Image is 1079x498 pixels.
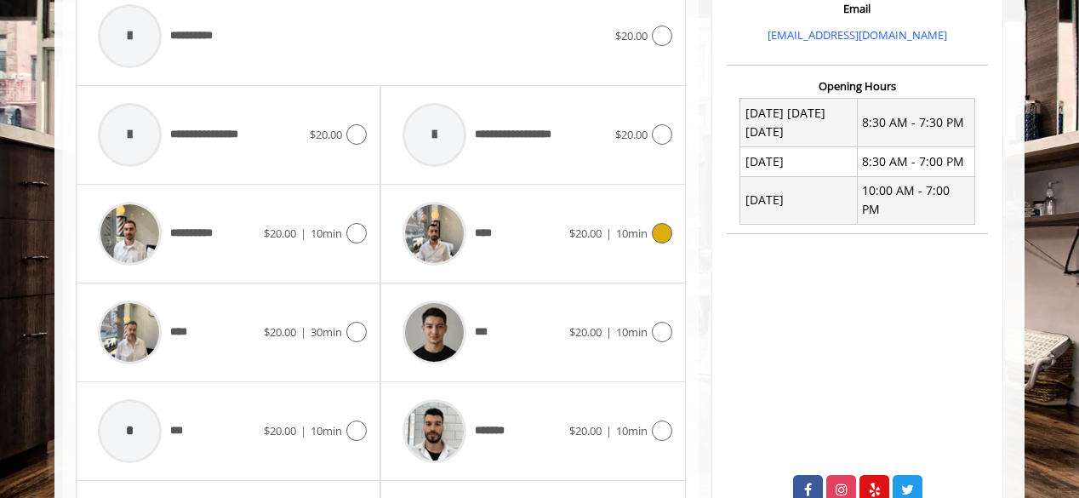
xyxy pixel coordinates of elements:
[311,324,342,340] span: 30min
[731,3,984,14] h3: Email
[569,324,602,340] span: $20.00
[857,147,974,176] td: 8:30 AM - 7:00 PM
[300,226,306,241] span: |
[300,423,306,438] span: |
[615,28,648,43] span: $20.00
[740,147,858,176] td: [DATE]
[727,80,988,92] h3: Opening Hours
[606,423,612,438] span: |
[300,324,306,340] span: |
[615,127,648,142] span: $20.00
[857,99,974,147] td: 8:30 AM - 7:30 PM
[569,226,602,241] span: $20.00
[264,423,296,438] span: $20.00
[264,324,296,340] span: $20.00
[616,324,648,340] span: 10min
[768,27,947,43] a: [EMAIL_ADDRESS][DOMAIN_NAME]
[740,176,858,225] td: [DATE]
[606,226,612,241] span: |
[616,226,648,241] span: 10min
[740,99,858,147] td: [DATE] [DATE] [DATE]
[616,423,648,438] span: 10min
[264,226,296,241] span: $20.00
[311,423,342,438] span: 10min
[310,127,342,142] span: $20.00
[606,324,612,340] span: |
[311,226,342,241] span: 10min
[569,423,602,438] span: $20.00
[857,176,974,225] td: 10:00 AM - 7:00 PM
